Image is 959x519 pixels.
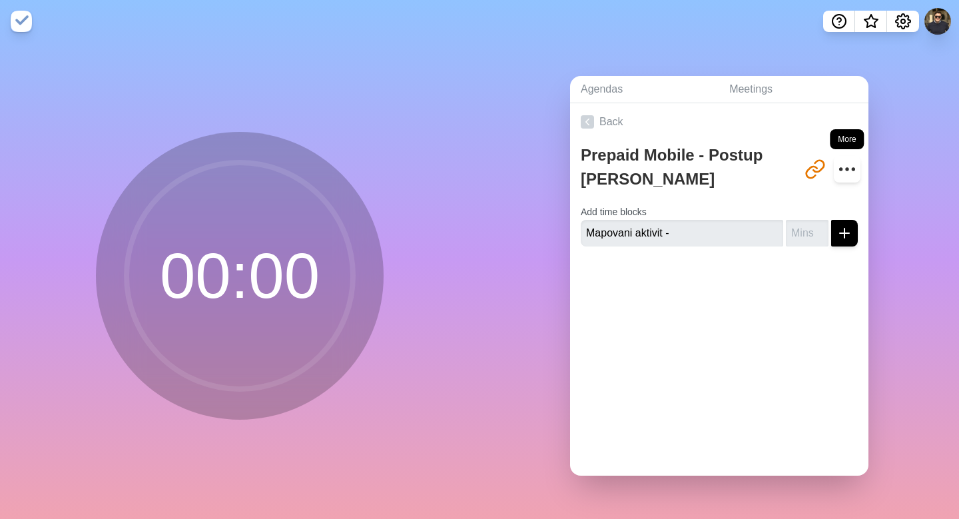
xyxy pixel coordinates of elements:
[11,11,32,32] img: timeblocks logo
[887,11,919,32] button: Settings
[570,76,719,103] a: Agendas
[570,103,868,141] a: Back
[581,207,647,217] label: Add time blocks
[823,11,855,32] button: Help
[719,76,868,103] a: Meetings
[786,220,828,247] input: Mins
[802,156,828,183] button: Share link
[581,220,783,247] input: Name
[855,11,887,32] button: What’s new
[834,156,860,183] button: More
